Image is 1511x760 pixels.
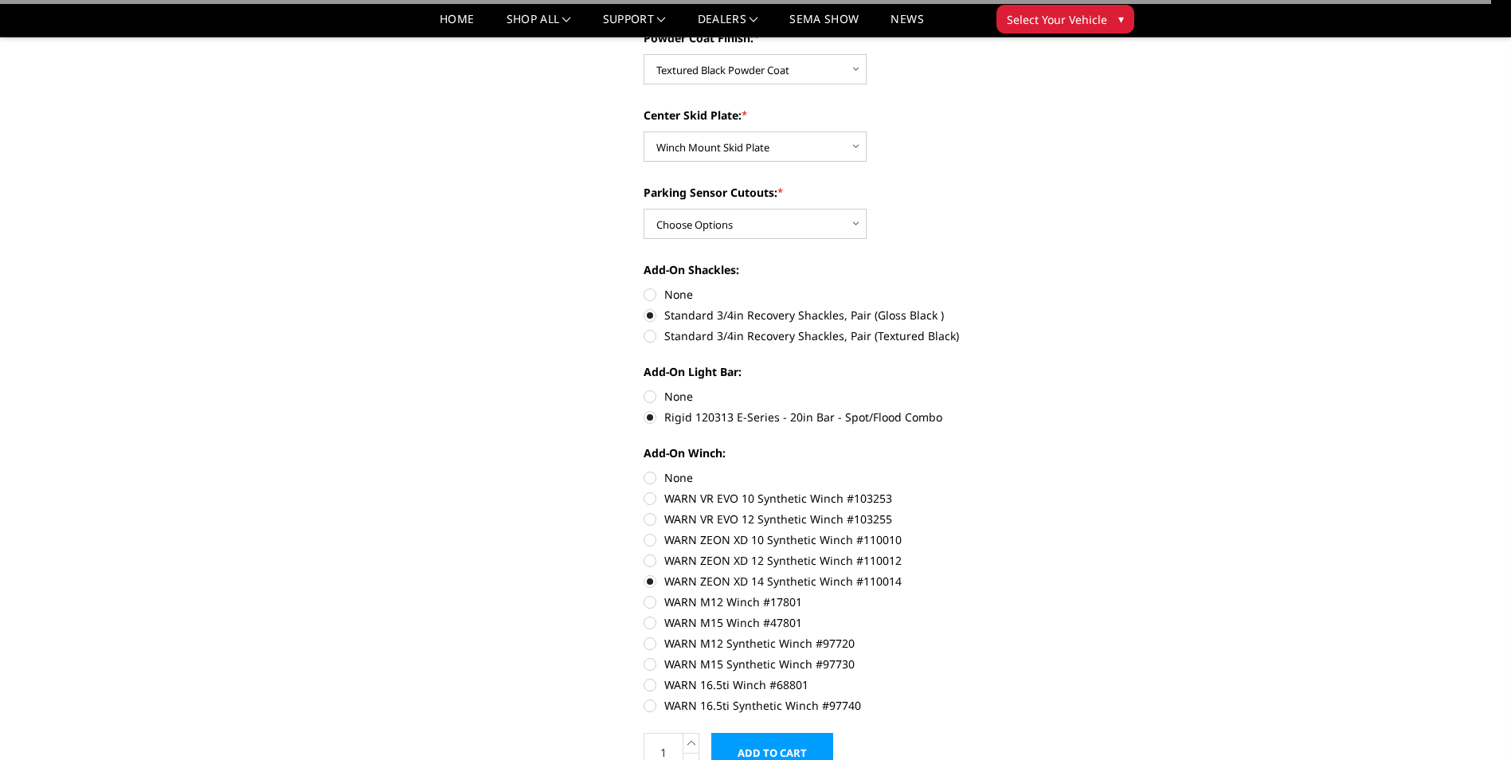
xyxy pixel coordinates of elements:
span: ▾ [1118,10,1124,27]
iframe: Chat Widget [1431,684,1511,760]
label: None [644,388,1083,405]
label: WARN M12 Synthetic Winch #97720 [644,635,1083,652]
label: Add-On Shackles: [644,261,1083,278]
button: Select Your Vehicle [996,5,1134,33]
label: WARN 16.5ti Winch #68801 [644,676,1083,693]
a: Home [440,14,474,37]
label: Standard 3/4in Recovery Shackles, Pair (Textured Black) [644,327,1083,344]
span: Select Your Vehicle [1007,11,1107,28]
label: Add-On Light Bar: [644,363,1083,380]
label: WARN 16.5ti Synthetic Winch #97740 [644,697,1083,714]
label: Standard 3/4in Recovery Shackles, Pair (Gloss Black ) [644,307,1083,323]
a: News [891,14,923,37]
label: Powder Coat Finish: [644,29,1083,46]
label: Rigid 120313 E-Series - 20in Bar - Spot/Flood Combo [644,409,1083,425]
label: WARN ZEON XD 12 Synthetic Winch #110012 [644,552,1083,569]
label: WARN ZEON XD 14 Synthetic Winch #110014 [644,573,1083,590]
label: WARN M12 Winch #17801 [644,594,1083,610]
label: WARN M15 Winch #47801 [644,614,1083,631]
label: None [644,286,1083,303]
label: None [644,469,1083,486]
label: WARN VR EVO 12 Synthetic Winch #103255 [644,511,1083,527]
label: Add-On Winch: [644,445,1083,461]
label: Parking Sensor Cutouts: [644,184,1083,201]
label: Center Skid Plate: [644,107,1083,123]
label: WARN M15 Synthetic Winch #97730 [644,656,1083,672]
label: WARN ZEON XD 10 Synthetic Winch #110010 [644,531,1083,548]
a: shop all [507,14,571,37]
a: SEMA Show [789,14,859,37]
a: Support [603,14,666,37]
a: Dealers [698,14,758,37]
label: WARN VR EVO 10 Synthetic Winch #103253 [644,490,1083,507]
